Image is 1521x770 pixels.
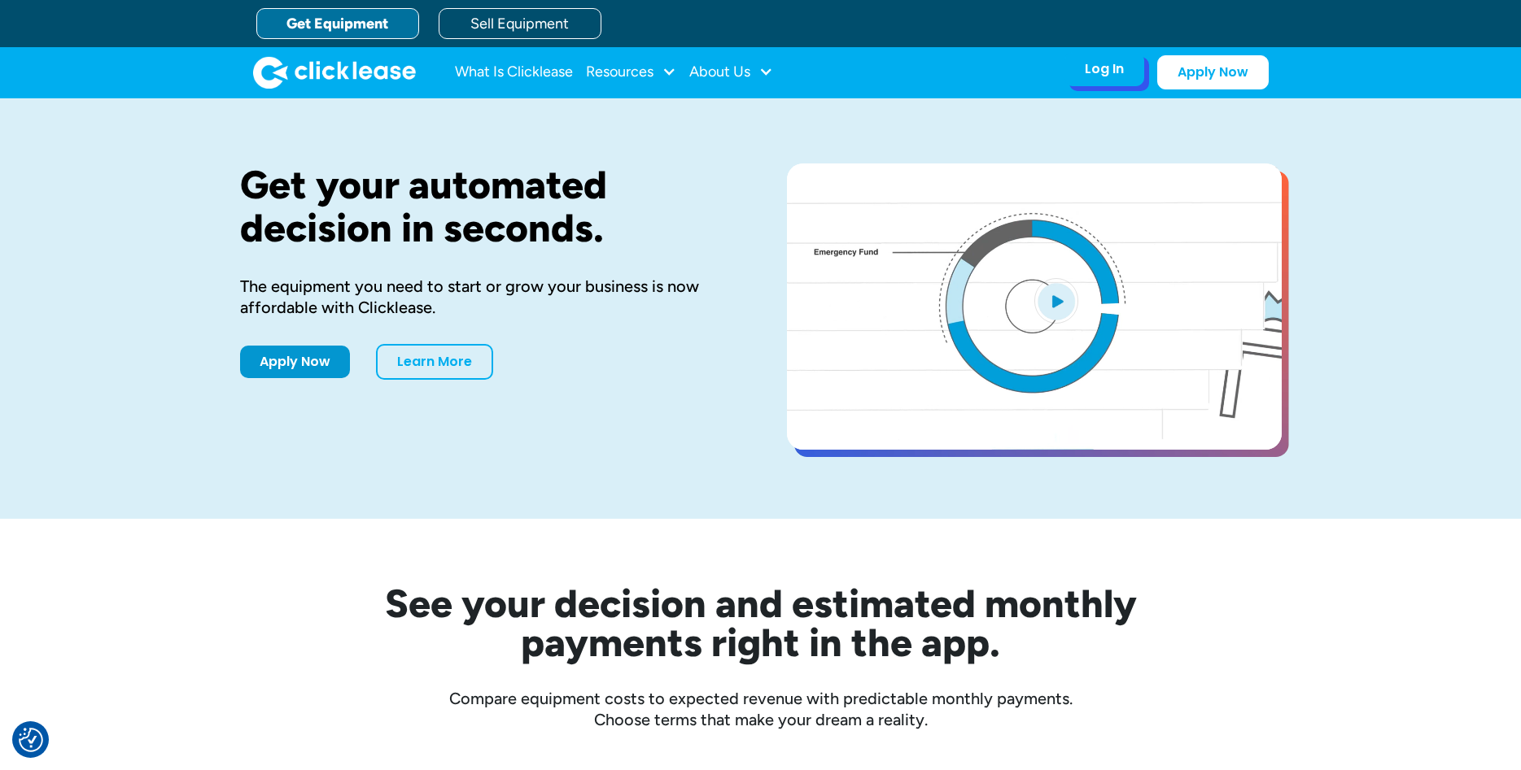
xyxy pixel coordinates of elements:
img: Clicklease logo [253,56,416,89]
div: Log In [1085,61,1124,77]
div: The equipment you need to start or grow your business is now affordable with Clicklease. [240,276,735,318]
a: What Is Clicklease [455,56,573,89]
a: Apply Now [1157,55,1269,89]
img: Blue play button logo on a light blue circular background [1034,278,1078,324]
button: Consent Preferences [19,728,43,752]
a: home [253,56,416,89]
h1: Get your automated decision in seconds. [240,163,735,250]
h2: See your decision and estimated monthly payments right in the app. [305,584,1217,662]
div: Compare equipment costs to expected revenue with predictable monthly payments. Choose terms that ... [240,688,1282,730]
a: Get Equipment [256,8,419,39]
a: Sell Equipment [439,8,601,39]
div: About Us [689,56,773,89]
a: open lightbox [787,163,1282,450]
div: Resources [586,56,676,89]
img: Revisit consent button [19,728,43,752]
a: Learn More [376,344,493,380]
a: Apply Now [240,346,350,378]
